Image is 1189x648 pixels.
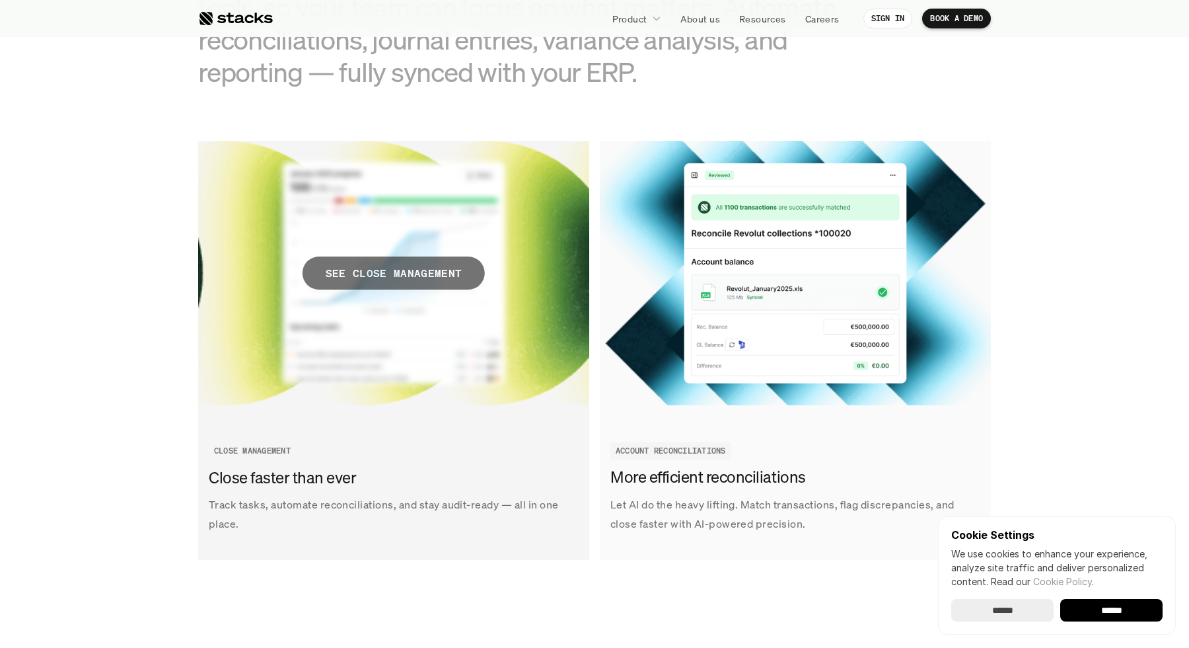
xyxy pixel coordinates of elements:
[951,547,1163,588] p: We use cookies to enhance your experience, analyze site traffic and deliver personalized content.
[797,7,847,30] a: Careers
[600,141,991,560] a: Let AI do the heavy lifting. Match transactions, flag discrepancies, and close faster with AI-pow...
[214,446,291,456] h2: CLOSE MANAGEMENT
[156,306,214,315] a: Privacy Policy
[739,12,786,26] p: Resources
[612,12,647,26] p: Product
[951,530,1163,540] p: Cookie Settings
[731,7,794,30] a: Resources
[991,576,1094,587] span: Read our .
[805,12,840,26] p: Careers
[672,7,728,30] a: About us
[680,12,720,26] p: About us
[198,141,589,560] a: SEE CLOSE MANAGEMENTTrack tasks, automate reconciliations, and stay audit-ready — all in one plac...
[616,446,726,456] h2: ACCOUNT RECONCILIATIONS
[871,14,905,23] p: SIGN IN
[863,9,913,28] a: SIGN IN
[610,467,974,489] h3: More efficient reconciliations
[326,264,462,283] p: SEE CLOSE MANAGEMENT
[922,9,991,28] a: BOOK A DEMO
[303,257,485,290] span: SEE CLOSE MANAGEMENT
[930,14,983,23] p: BOOK A DEMO
[610,495,980,534] p: Let AI do the heavy lifting. Match transactions, flag discrepancies, and close faster with AI-pow...
[209,495,579,534] p: Track tasks, automate reconciliations, and stay audit-ready — all in one place.
[209,467,572,489] h3: Close faster than ever
[1033,576,1092,587] a: Cookie Policy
